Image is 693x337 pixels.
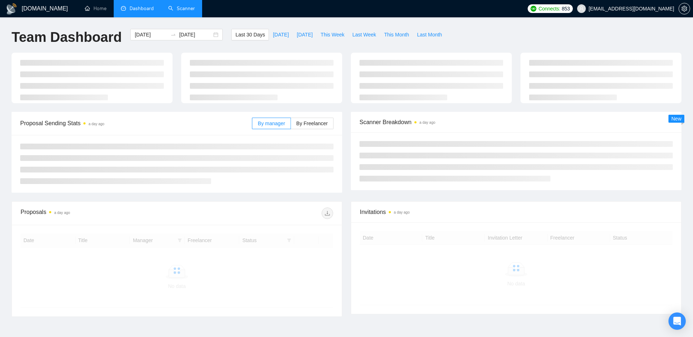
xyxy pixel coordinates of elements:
span: Last Month [417,31,442,39]
img: upwork-logo.png [531,6,536,12]
span: Proposal Sending Stats [20,119,252,128]
span: Last 30 Days [235,31,265,39]
span: This Week [321,31,344,39]
a: homeHome [85,5,106,12]
button: This Week [317,29,348,40]
span: setting [679,6,690,12]
h1: Team Dashboard [12,29,122,46]
a: setting [679,6,690,12]
div: Open Intercom Messenger [668,312,686,330]
time: a day ago [419,121,435,124]
span: swap-right [170,32,176,38]
span: Dashboard [130,5,154,12]
span: [DATE] [273,31,289,39]
span: to [170,32,176,38]
span: New [671,116,681,122]
span: user [579,6,584,11]
button: Last Month [413,29,446,40]
span: This Month [384,31,409,39]
div: Proposals [21,207,177,219]
span: By manager [258,121,285,126]
time: a day ago [54,211,70,215]
span: dashboard [121,6,126,11]
button: [DATE] [269,29,293,40]
span: Connects: [539,5,560,13]
button: [DATE] [293,29,317,40]
img: logo [6,3,17,15]
button: setting [679,3,690,14]
span: By Freelancer [296,121,328,126]
span: Last Week [352,31,376,39]
a: searchScanner [168,5,195,12]
button: Last 30 Days [231,29,269,40]
time: a day ago [394,210,410,214]
button: This Month [380,29,413,40]
input: End date [179,31,212,39]
span: 853 [562,5,570,13]
span: Invitations [360,207,672,216]
input: Start date [135,31,167,39]
span: Scanner Breakdown [359,118,673,127]
span: [DATE] [297,31,313,39]
time: a day ago [88,122,104,126]
button: Last Week [348,29,380,40]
